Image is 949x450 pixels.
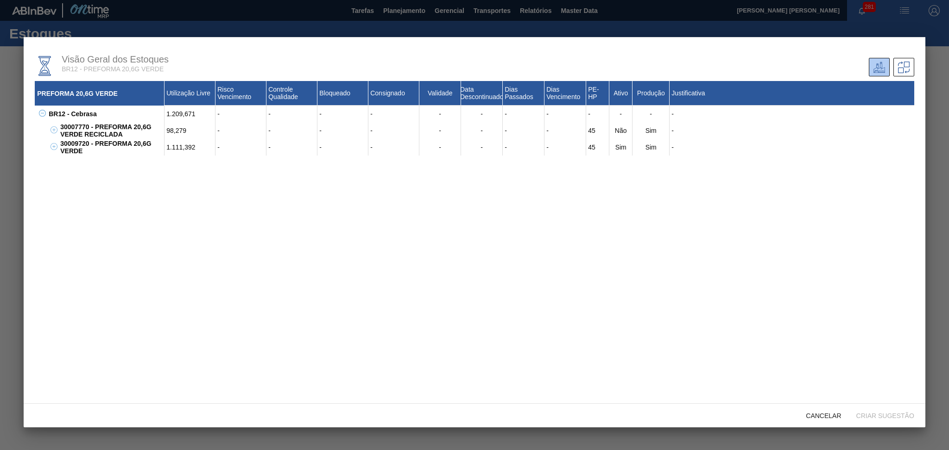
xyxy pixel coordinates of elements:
div: 1.111,392 [164,139,215,156]
div: - [317,139,368,156]
div: - [266,139,317,156]
div: Unidade Atual/ Unidades [869,58,890,76]
div: - [317,122,368,139]
div: - [461,106,503,122]
div: Dias Passados [503,81,544,106]
div: 45 [586,122,609,139]
div: - [368,106,419,122]
div: - [633,106,670,122]
div: - [503,139,544,156]
div: - [266,106,317,122]
div: BR12 - Cebrasa [46,106,164,122]
div: Sugestões de Trasferência [893,58,914,76]
div: Data Descontinuado [461,81,503,106]
div: 98,279 [164,122,215,139]
div: PE-HP [586,81,609,106]
div: - [215,106,266,122]
div: PREFORMA 20,6G VERDE [35,81,164,106]
div: Bloqueado [317,81,368,106]
div: - [503,106,544,122]
div: - [670,122,914,139]
div: Risco Vencimento [215,81,266,106]
button: Cancelar [798,407,848,424]
div: - [266,122,317,139]
div: 30009720 - PREFORMA 20,6G VERDE [58,139,164,156]
div: - [419,106,461,122]
div: Produção [633,81,670,106]
div: - [586,106,609,122]
div: Sim [633,139,670,156]
span: BR12 - PREFORMA 20,6G VERDE [62,65,164,73]
div: - [544,122,586,139]
div: - [609,106,633,122]
div: Utilização Livre [164,81,215,106]
div: Consignado [368,81,419,106]
div: 1.209,671 [164,106,215,122]
span: Criar sugestão [849,412,922,419]
div: Sim [609,139,633,156]
div: - [461,139,503,156]
div: Ativo [609,81,633,106]
button: Criar sugestão [849,407,922,424]
div: Controle Qualidade [266,81,317,106]
div: - [461,122,503,139]
div: Sim [633,122,670,139]
div: - [670,139,914,156]
div: - [215,122,266,139]
div: Dias Vencimento [544,81,586,106]
span: Visão Geral dos Estoques [62,54,169,64]
div: - [503,122,544,139]
div: 45 [586,139,609,156]
span: Cancelar [798,412,848,419]
div: - [670,106,914,122]
div: - [368,139,419,156]
div: - [544,139,586,156]
div: - [215,139,266,156]
div: - [544,106,586,122]
div: Validade [419,81,461,106]
div: - [419,122,461,139]
div: 30007770 - PREFORMA 20,6G VERDE RECICLADA [58,122,164,139]
div: - [317,106,368,122]
div: Justificativa [670,81,914,106]
div: Não [609,122,633,139]
div: - [419,139,461,156]
div: - [368,122,419,139]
